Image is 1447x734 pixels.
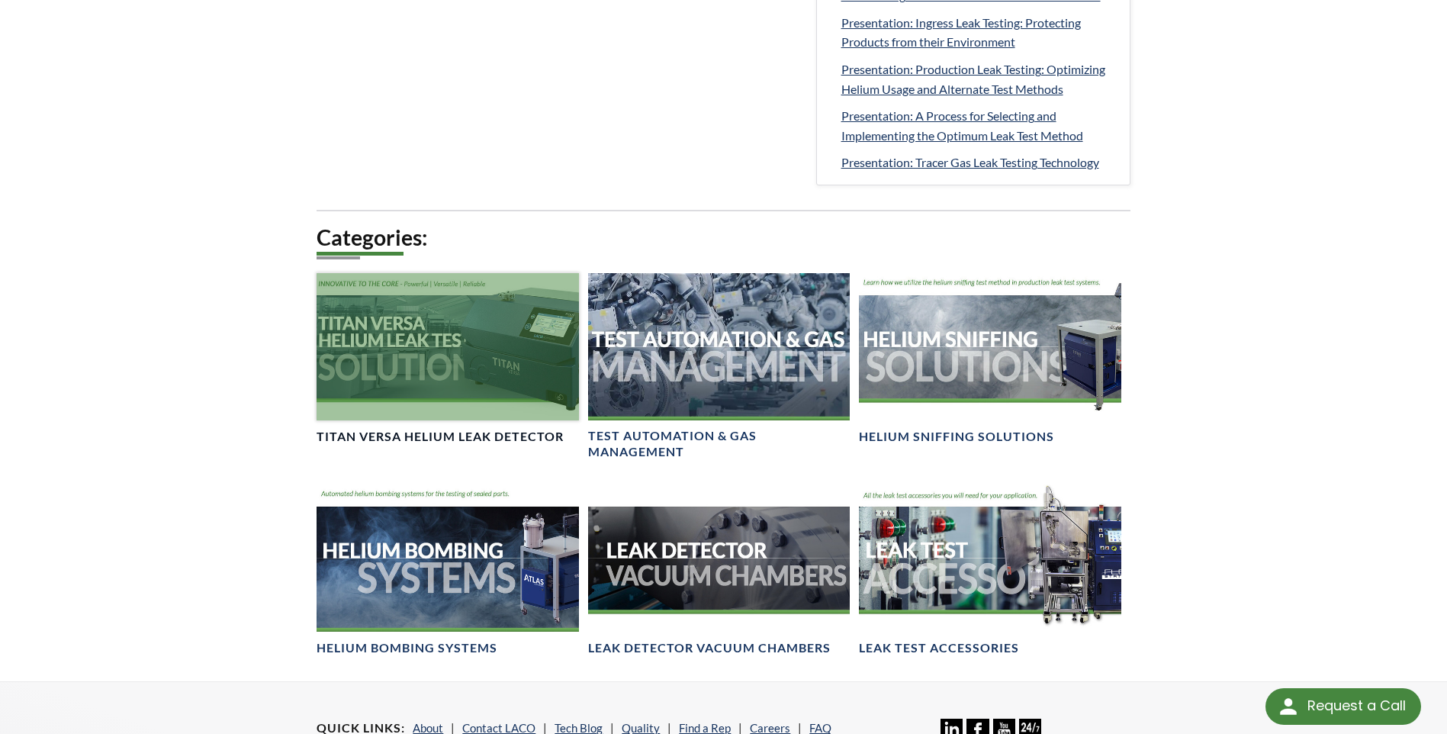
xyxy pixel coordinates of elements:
[841,106,1117,145] a: Presentation: A Process for Selecting and Implementing the Optimum Leak Test Method
[1276,694,1301,719] img: round button
[317,640,497,656] h4: Helium Bombing Systems
[317,429,564,445] h4: TITAN VERSA Helium Leak Detector
[588,640,831,656] h4: Leak Detector Vacuum Chambers
[1265,688,1421,725] div: Request a Call
[317,485,578,656] a: Helium Bombing Systems BannerHelium Bombing Systems
[841,60,1117,98] a: Presentation: Production Leak Testing: Optimizing Helium Usage and Alternate Test Methods
[588,428,850,460] h4: Test Automation & Gas Management
[841,108,1083,143] span: Presentation: A Process for Selecting and Implementing the Optimum Leak Test Method
[1307,688,1406,723] div: Request a Call
[588,273,850,460] a: Test Automation & Gas Management headerTest Automation & Gas Management
[859,429,1054,445] h4: Helium Sniffing Solutions
[317,224,1130,252] h2: Categories:
[841,15,1081,50] span: Presentation: Ingress Leak Testing: Protecting Products from their Environment
[841,155,1099,169] span: Presentation: Tracer Gas Leak Testing Technology
[859,273,1121,445] a: Helium Sniffing Solutions headerHelium Sniffing Solutions
[841,13,1117,52] a: Presentation: Ingress Leak Testing: Protecting Products from their Environment
[841,62,1105,96] span: Presentation: Production Leak Testing: Optimizing Helium Usage and Alternate Test Methods
[588,485,850,656] a: Leak Test Vacuum Chambers headerLeak Detector Vacuum Chambers
[859,640,1019,656] h4: Leak Test Accessories
[859,485,1121,656] a: Leak Test Accessories headerLeak Test Accessories
[841,153,1117,172] a: Presentation: Tracer Gas Leak Testing Technology
[317,273,578,445] a: TITAN VERSA Helium Leak Test Solutions headerTITAN VERSA Helium Leak Detector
